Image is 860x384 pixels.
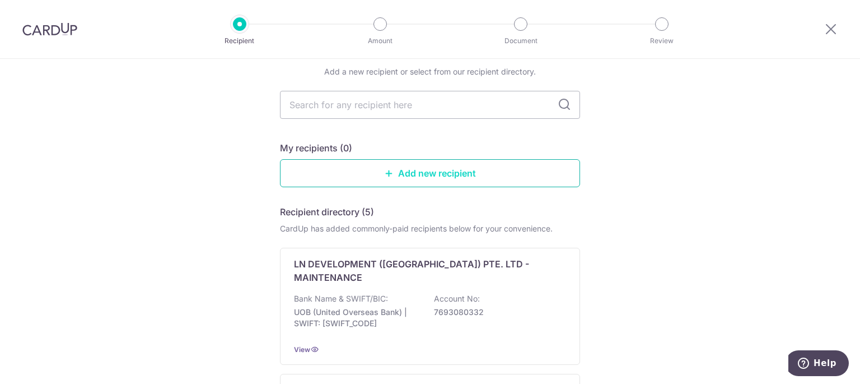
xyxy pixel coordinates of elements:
div: CardUp has added commonly-paid recipients below for your convenience. [280,223,580,234]
p: LN DEVELOPMENT ([GEOGRAPHIC_DATA]) PTE. LTD - MAINTENANCE [294,257,553,284]
h5: My recipients (0) [280,141,352,155]
div: Add a new recipient or select from our recipient directory. [280,66,580,77]
p: Amount [339,35,422,47]
p: Review [620,35,703,47]
p: Recipient [198,35,281,47]
p: Account No: [434,293,480,304]
p: UOB (United Overseas Bank) | SWIFT: [SWIFT_CODE] [294,307,419,329]
iframe: Opens a widget where you can find more information [788,350,849,378]
input: Search for any recipient here [280,91,580,119]
img: CardUp [22,22,77,36]
p: Document [479,35,562,47]
a: View [294,345,310,354]
p: 7693080332 [434,307,559,318]
h5: Recipient directory (5) [280,205,374,219]
p: Bank Name & SWIFT/BIC: [294,293,388,304]
a: Add new recipient [280,159,580,187]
